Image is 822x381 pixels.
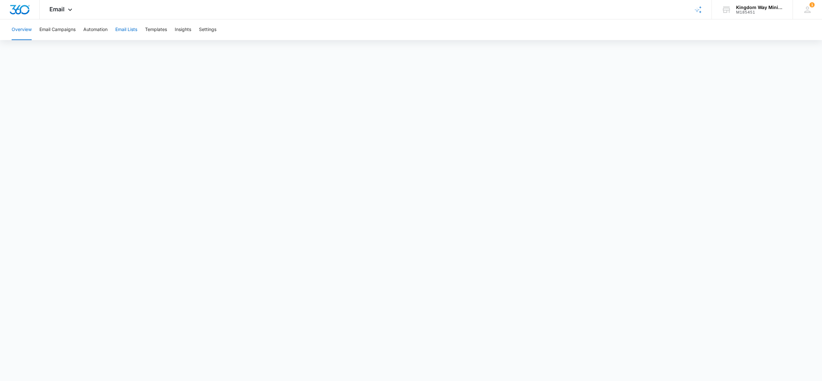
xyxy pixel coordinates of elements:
span: 1 [809,2,815,7]
button: Insights [175,19,191,40]
span: Email [49,6,65,13]
button: Templates [145,19,167,40]
button: Email Lists [115,19,137,40]
button: Automation [83,19,108,40]
div: account id [736,10,783,15]
div: account name [736,5,783,10]
button: Email Campaigns [39,19,76,40]
button: Overview [12,19,32,40]
button: Settings [199,19,216,40]
div: notifications count [809,2,815,7]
